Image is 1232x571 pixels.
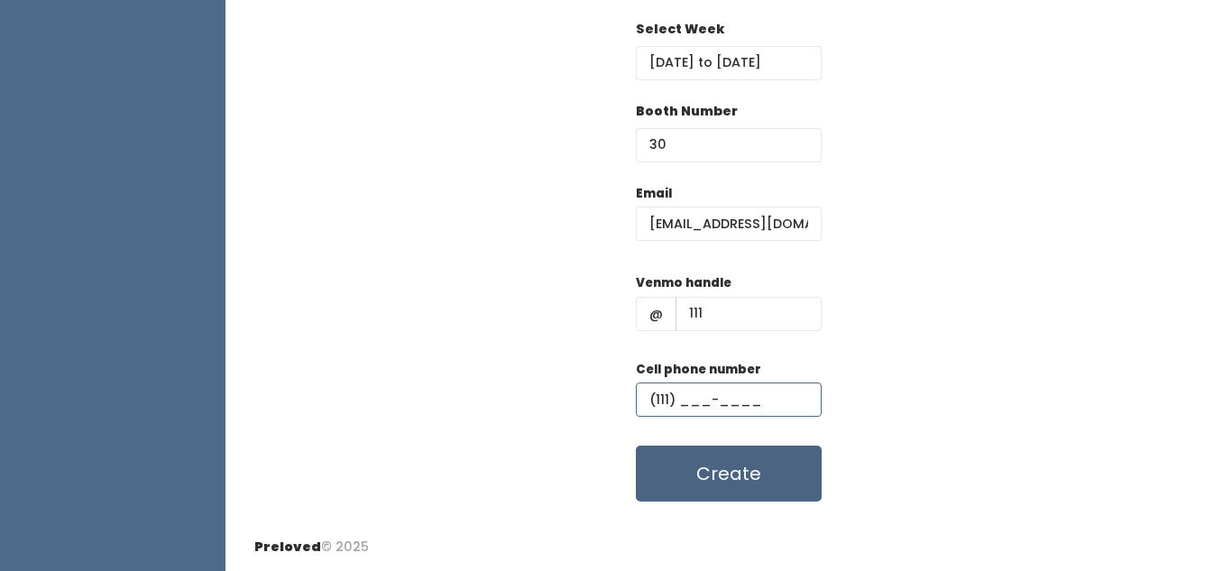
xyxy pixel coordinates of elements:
[254,523,369,557] div: © 2025
[636,20,724,39] label: Select Week
[636,361,761,379] label: Cell phone number
[636,207,822,241] input: @ .
[636,382,822,417] input: (___) ___-____
[636,185,672,203] label: Email
[636,102,738,121] label: Booth Number
[636,128,822,162] input: Booth Number
[636,46,822,80] input: Select week
[636,297,676,331] span: @
[636,446,822,502] button: Create
[636,274,731,292] label: Venmo handle
[254,538,321,556] span: Preloved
